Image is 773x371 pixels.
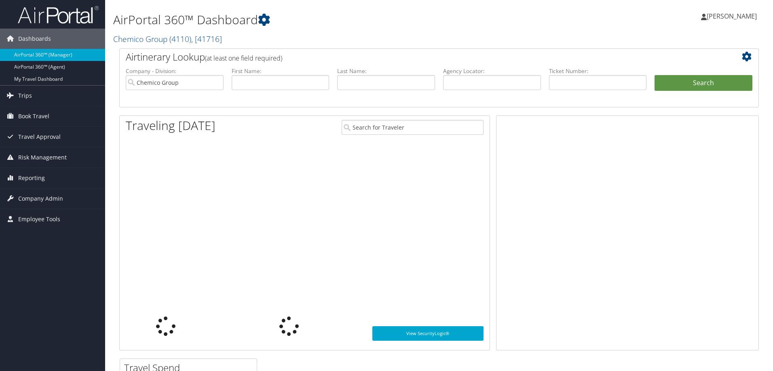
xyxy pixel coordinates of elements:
[18,5,99,24] img: airportal-logo.png
[337,67,435,75] label: Last Name:
[113,34,222,44] a: Chemico Group
[18,106,49,126] span: Book Travel
[126,67,224,75] label: Company - Division:
[126,117,215,134] h1: Traveling [DATE]
[549,67,647,75] label: Ticket Number:
[18,86,32,106] span: Trips
[18,189,63,209] span: Company Admin
[443,67,541,75] label: Agency Locator:
[707,12,757,21] span: [PERSON_NAME]
[18,29,51,49] span: Dashboards
[18,127,61,147] span: Travel Approval
[342,120,484,135] input: Search for Traveler
[701,4,765,28] a: [PERSON_NAME]
[205,54,282,63] span: (at least one field required)
[18,147,67,168] span: Risk Management
[655,75,752,91] button: Search
[113,11,548,28] h1: AirPortal 360™ Dashboard
[126,50,699,64] h2: Airtinerary Lookup
[372,326,484,341] a: View SecurityLogic®
[169,34,191,44] span: ( 4110 )
[18,209,60,229] span: Employee Tools
[191,34,222,44] span: , [ 41716 ]
[232,67,329,75] label: First Name:
[18,168,45,188] span: Reporting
